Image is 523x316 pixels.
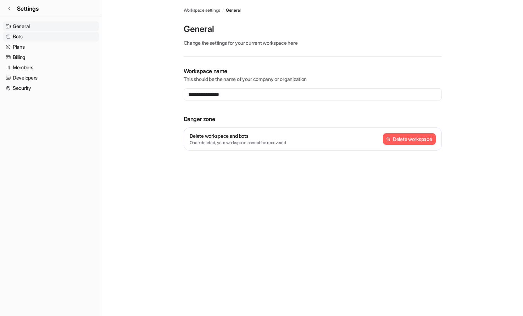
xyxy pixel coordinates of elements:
[222,7,224,13] span: /
[3,52,99,62] a: Billing
[3,21,99,31] a: General
[3,42,99,52] a: Plans
[17,4,39,13] span: Settings
[184,67,442,75] p: Workspace name
[3,73,99,83] a: Developers
[184,75,442,83] p: This should be the name of your company or organization
[383,133,436,145] button: Delete workspace
[226,7,240,13] a: General
[3,32,99,42] a: Bots
[184,115,442,123] p: Danger zone
[3,83,99,93] a: Security
[184,23,442,35] p: General
[184,7,221,13] a: Workspace settings
[3,62,99,72] a: Members
[190,140,286,146] p: Once deleted, your workspace cannot be recovered
[184,39,442,47] p: Change the settings for your current workspace here
[190,132,286,140] p: Delete workspace and bots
